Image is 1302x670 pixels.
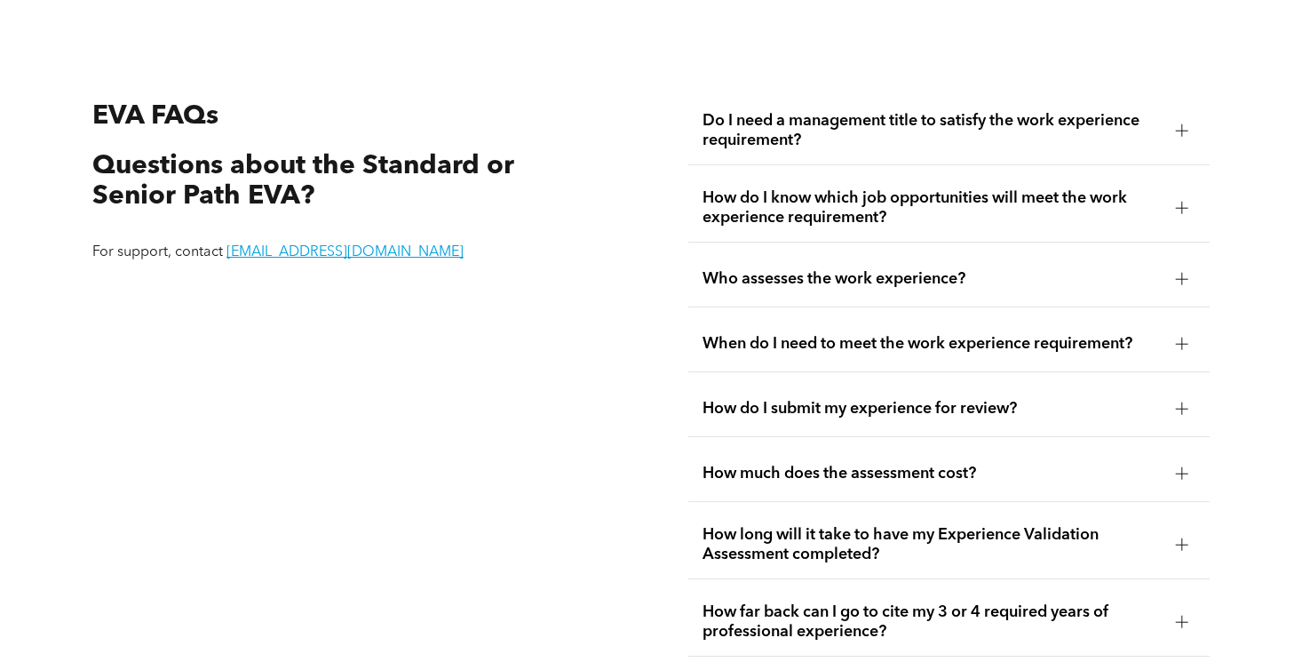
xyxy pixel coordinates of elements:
span: How much does the assessment cost? [703,464,1162,483]
span: How do I submit my experience for review? [703,399,1162,419]
span: How long will it take to have my Experience Validation Assessment completed? [703,525,1162,564]
span: For support, contact [92,245,223,259]
span: Questions about the Standard or Senior Path EVA? [92,153,514,211]
span: How do I know which job opportunities will meet the work experience requirement? [703,188,1162,227]
span: How far back can I go to cite my 3 or 4 required years of professional experience? [703,602,1162,642]
span: EVA FAQs [92,103,218,130]
span: When do I need to meet the work experience requirement? [703,334,1162,354]
span: Do I need a management title to satisfy the work experience requirement? [703,111,1162,150]
a: [EMAIL_ADDRESS][DOMAIN_NAME] [226,245,464,259]
span: Who assesses the work experience? [703,269,1162,289]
